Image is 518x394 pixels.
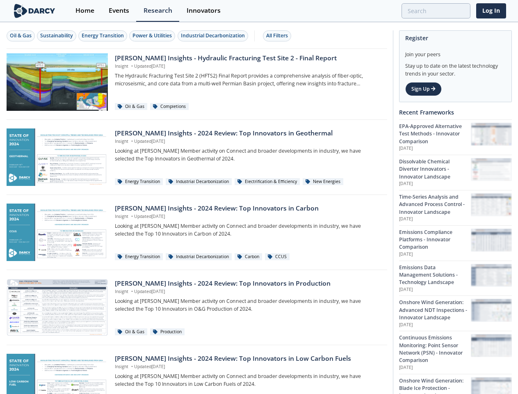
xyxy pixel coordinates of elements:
div: Dissolvable Chemical Diverter Innovators - Innovator Landscape [399,158,471,181]
div: Energy Transition [115,253,163,261]
button: Energy Transition [78,30,127,41]
p: [DATE] [399,251,471,258]
div: Home [75,7,94,14]
p: [DATE] [399,286,471,293]
div: Energy Transition [82,32,124,39]
a: Time-Series Analysis and Advanced Process Control - Innovator Landscape [DATE] Time-Series Analys... [399,190,512,225]
div: Industrial Decarbonization [181,32,245,39]
div: Innovators [187,7,221,14]
span: • [130,63,134,69]
div: New Energies [303,178,343,186]
span: • [130,289,134,294]
p: Insight Updated [DATE] [115,138,381,145]
div: [PERSON_NAME] Insights - 2024 Review: Top Innovators in Production [115,279,381,289]
p: The Hydraulic Fracturing Test Site 2 (HFTS2) Final Report provides a comprehensive analysis of fi... [115,72,381,87]
a: Log In [476,3,506,18]
p: Insight Updated [DATE] [115,213,381,220]
p: [DATE] [399,364,471,371]
div: Sustainability [40,32,73,39]
a: Darcy Insights - 2024 Review: Top Innovators in Carbon preview [PERSON_NAME] Insights - 2024 Revi... [7,204,387,261]
p: Looking at [PERSON_NAME] Member activity on Connect and broader developments in industry, we have... [115,147,381,163]
p: [DATE] [399,181,471,187]
a: Continuous Emissions Monitoring: Point Sensor Network (PSN) - Innovator Comparison [DATE] Continu... [399,331,512,373]
div: Carbon [235,253,262,261]
div: All Filters [266,32,288,39]
div: Completions [150,103,189,110]
p: Looking at [PERSON_NAME] Member activity on Connect and broader developments in industry, we have... [115,373,381,388]
div: [PERSON_NAME] Insights - Hydraulic Fracturing Test Site 2 - Final Report [115,53,381,63]
p: Insight Updated [DATE] [115,364,381,370]
button: Oil & Gas [7,30,35,41]
a: Onshore Wind Generation: Advanced NDT Inspections - Innovator Landscape [DATE] Onshore Wind Gener... [399,295,512,331]
div: Emissions Data Management Solutions - Technology Landscape [399,264,471,286]
button: All Filters [263,30,291,41]
span: • [130,138,134,144]
a: Emissions Compliance Platforms - Innovator Comparison [DATE] Emissions Compliance Platforms - Inn... [399,225,512,261]
a: Darcy Insights - Hydraulic Fracturing Test Site 2 - Final Report preview [PERSON_NAME] Insights -... [7,53,387,111]
div: Join your peers [405,45,506,58]
button: Power & Utilities [129,30,175,41]
a: EPA-Approved Alternative Test Methods - Innovator Comparison [DATE] EPA-Approved Alternative Test... [399,119,512,155]
div: Production [150,328,185,336]
a: Emissions Data Management Solutions - Technology Landscape [DATE] Emissions Data Management Solut... [399,261,512,296]
div: [PERSON_NAME] Insights - 2024 Review: Top Innovators in Carbon [115,204,381,213]
div: Power & Utilities [132,32,172,39]
div: Industrial Decarbonization [166,178,232,186]
a: Darcy Insights - 2024 Review: Top Innovators in Production preview [PERSON_NAME] Insights - 2024 ... [7,279,387,336]
div: Recent Frameworks [399,105,512,119]
div: Oil & Gas [115,103,147,110]
div: [PERSON_NAME] Insights - 2024 Review: Top Innovators in Low Carbon Fuels [115,354,381,364]
div: Industrial Decarbonization [166,253,232,261]
div: Emissions Compliance Platforms - Innovator Comparison [399,229,471,251]
div: EPA-Approved Alternative Test Methods - Innovator Comparison [399,123,471,145]
p: [DATE] [399,216,471,222]
p: Looking at [PERSON_NAME] Member activity on Connect and broader developments in industry, we have... [115,298,381,313]
p: Looking at [PERSON_NAME] Member activity on Connect and broader developments in industry, we have... [115,222,381,238]
div: Electrification & Efficiency [235,178,300,186]
p: Insight Updated [DATE] [115,289,381,295]
p: [DATE] [399,145,471,152]
div: Register [405,31,506,45]
div: Oil & Gas [115,328,147,336]
button: Sustainability [37,30,76,41]
p: Insight Updated [DATE] [115,63,381,70]
p: [DATE] [399,322,471,328]
div: Events [109,7,129,14]
div: Continuous Emissions Monitoring: Point Sensor Network (PSN) - Innovator Comparison [399,334,471,364]
div: CCUS [265,253,290,261]
div: Onshore Wind Generation: Advanced NDT Inspections - Innovator Landscape [399,299,471,321]
a: Dissolvable Chemical Diverter Innovators - Innovator Landscape [DATE] Dissolvable Chemical Divert... [399,155,512,190]
a: Sign Up [405,82,442,96]
span: • [130,364,134,369]
div: Research [144,7,172,14]
div: Time-Series Analysis and Advanced Process Control - Innovator Landscape [399,193,471,216]
a: Darcy Insights - 2024 Review: Top Innovators in Geothermal preview [PERSON_NAME] Insights - 2024 ... [7,128,387,186]
div: Stay up to date on the latest technology trends in your sector. [405,58,506,78]
div: Oil & Gas [10,32,32,39]
div: Energy Transition [115,178,163,186]
button: Industrial Decarbonization [178,30,248,41]
span: • [130,213,134,219]
input: Advanced Search [402,3,470,18]
img: logo-wide.svg [12,4,57,18]
div: [PERSON_NAME] Insights - 2024 Review: Top Innovators in Geothermal [115,128,381,138]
